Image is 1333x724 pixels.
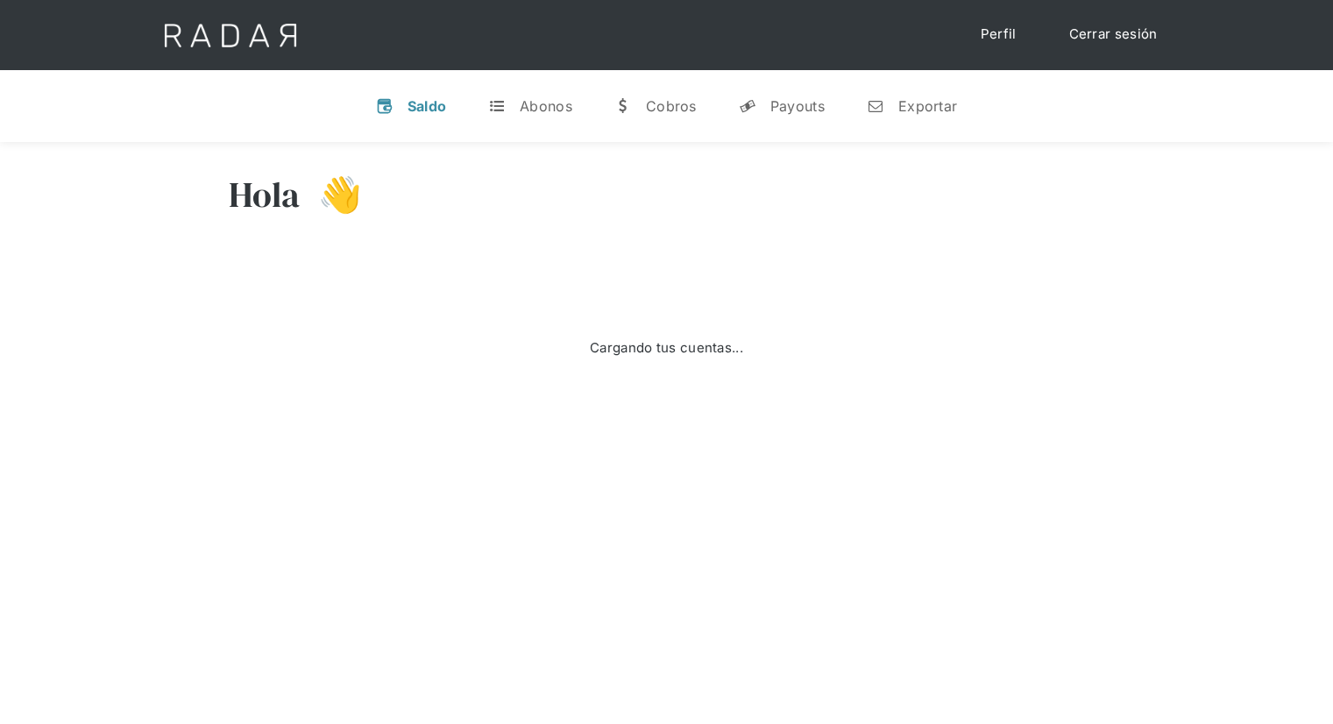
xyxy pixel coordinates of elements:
[867,97,884,115] div: n
[1052,18,1175,52] a: Cerrar sesión
[614,97,632,115] div: w
[898,97,957,115] div: Exportar
[590,338,743,358] div: Cargando tus cuentas...
[229,173,301,216] h3: Hola
[408,97,447,115] div: Saldo
[376,97,394,115] div: v
[963,18,1034,52] a: Perfil
[301,173,362,216] h3: 👋
[646,97,697,115] div: Cobros
[520,97,572,115] div: Abonos
[488,97,506,115] div: t
[770,97,825,115] div: Payouts
[739,97,756,115] div: y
